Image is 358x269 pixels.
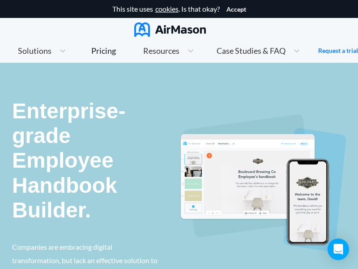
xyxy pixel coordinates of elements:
img: AirMason Logo [134,22,206,37]
span: Resources [143,47,179,55]
div: Open Intercom Messenger [328,239,349,260]
div: Pricing [91,47,116,55]
a: cookies [155,5,179,13]
span: Case Studies & FAQ [217,47,286,55]
p: Enterprise-grade Employee Handbook Builder. [12,99,158,222]
img: handbook intro [179,114,346,252]
a: Pricing [91,43,116,59]
a: Request a trial [318,46,358,55]
button: Accept cookies [226,6,246,13]
span: Solutions [18,47,51,55]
